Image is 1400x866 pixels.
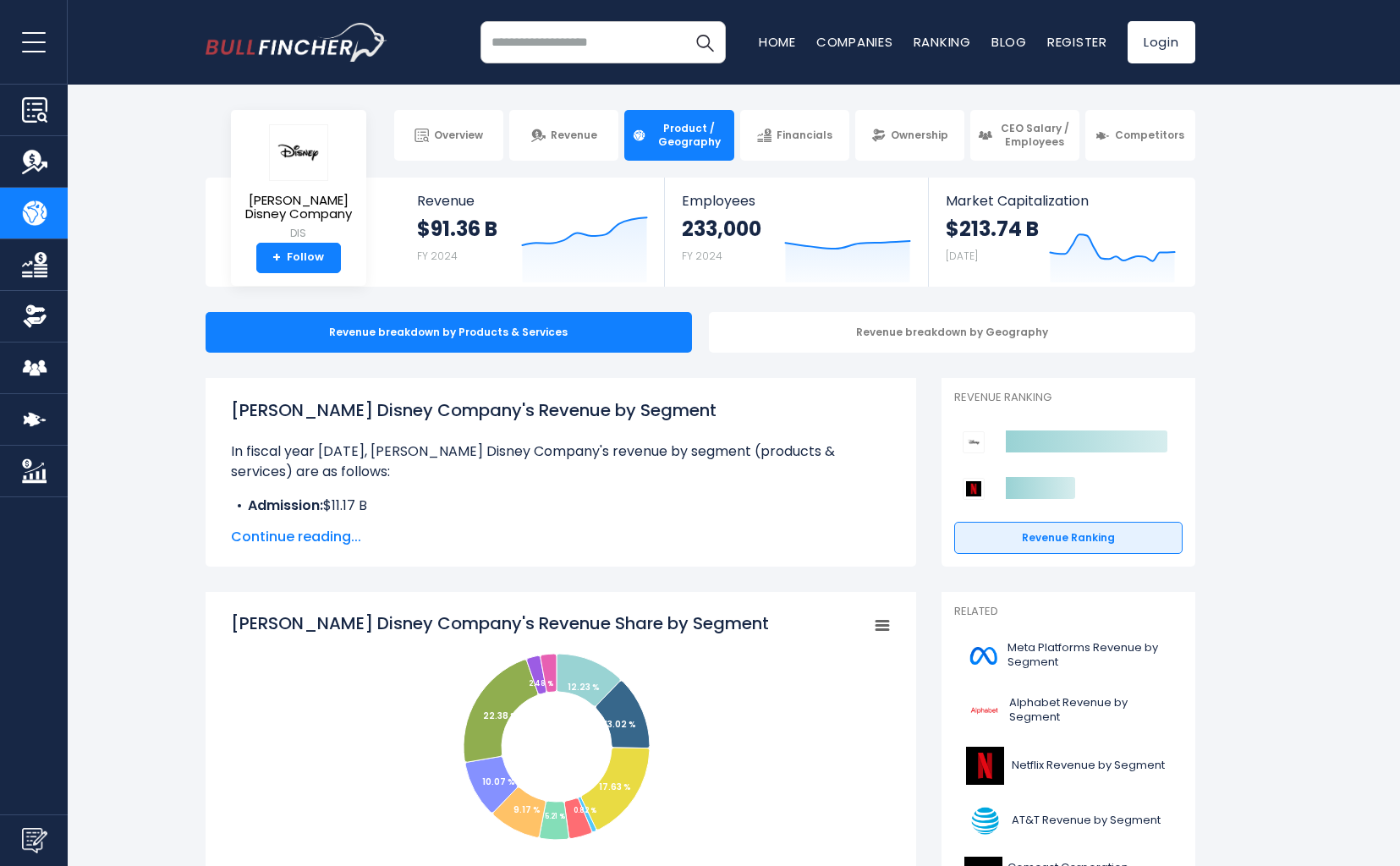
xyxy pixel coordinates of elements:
[954,797,1183,844] a: AT&T Revenue by Segment
[1085,110,1194,161] a: Competitors
[400,178,665,287] a: Revenue $91.36 B FY 2024
[599,781,631,793] tspan: 17.63 %
[574,806,596,815] tspan: 0.82 %
[682,193,911,209] span: Employees
[1012,814,1161,828] span: AT&T Revenue by Segment
[256,243,341,273] a: +Follow
[483,710,518,722] tspan: 22.38 %
[624,110,733,161] a: Product / Geography
[513,803,541,816] tspan: 9.17 %
[946,249,978,263] small: [DATE]
[231,611,769,635] tspan: [PERSON_NAME] Disney Company's Revenue Share by Segment
[231,441,891,482] p: In fiscal year [DATE], [PERSON_NAME] Disney Company's revenue by segment (products & services) ar...
[248,496,323,515] b: Admission:
[434,129,483,142] span: Overview
[963,431,985,453] img: Walt Disney Company competitors logo
[914,33,971,51] a: Ranking
[206,23,387,62] img: bullfincher logo
[709,312,1195,353] div: Revenue breakdown by Geography
[1047,33,1107,51] a: Register
[777,129,832,142] span: Financials
[946,193,1176,209] span: Market Capitalization
[231,496,891,516] li: $11.17 B
[954,743,1183,789] a: Netflix Revenue by Segment
[665,178,928,287] a: Employees 233,000 FY 2024
[272,250,281,266] strong: +
[946,216,1039,242] strong: $213.74 B
[244,194,353,222] span: [PERSON_NAME] Disney Company
[855,110,964,161] a: Ownership
[954,522,1183,554] a: Revenue Ranking
[509,110,618,161] a: Revenue
[964,692,1004,730] img: GOOGL logo
[22,304,47,329] img: Ownership
[740,110,849,161] a: Financials
[206,23,387,62] a: Go to homepage
[954,391,1183,405] p: Revenue Ranking
[929,178,1193,287] a: Market Capitalization $213.74 B [DATE]
[964,637,1002,675] img: META logo
[604,718,636,731] tspan: 13.02 %
[231,527,891,547] span: Continue reading...
[206,312,692,353] div: Revenue breakdown by Products & Services
[964,802,1007,840] img: T logo
[244,226,353,241] small: DIS
[1007,641,1172,670] span: Meta Platforms Revenue by Segment
[568,681,600,693] tspan: 12.23 %
[417,216,497,242] strong: $91.36 B
[970,110,1079,161] a: CEO Salary / Employees
[816,33,893,51] a: Companies
[991,33,1027,51] a: Blog
[759,33,796,51] a: Home
[417,249,458,263] small: FY 2024
[997,122,1072,148] span: CEO Salary / Employees
[545,812,565,821] tspan: 5.21 %
[684,21,726,63] button: Search
[244,123,354,243] a: [PERSON_NAME] Disney Company DIS
[954,605,1183,619] p: Related
[551,129,597,142] span: Revenue
[963,478,985,500] img: Netflix competitors logo
[417,193,648,209] span: Revenue
[394,110,503,161] a: Overview
[1009,696,1172,725] span: Alphabet Revenue by Segment
[891,129,948,142] span: Ownership
[964,747,1007,785] img: NFLX logo
[1115,129,1184,142] span: Competitors
[682,249,722,263] small: FY 2024
[529,679,553,688] tspan: 2.48 %
[682,216,761,242] strong: 233,000
[651,122,726,148] span: Product / Geography
[231,397,891,423] h1: [PERSON_NAME] Disney Company's Revenue by Segment
[954,633,1183,679] a: Meta Platforms Revenue by Segment
[1128,21,1195,63] a: Login
[1012,759,1165,773] span: Netflix Revenue by Segment
[954,688,1183,734] a: Alphabet Revenue by Segment
[482,776,515,788] tspan: 10.07 %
